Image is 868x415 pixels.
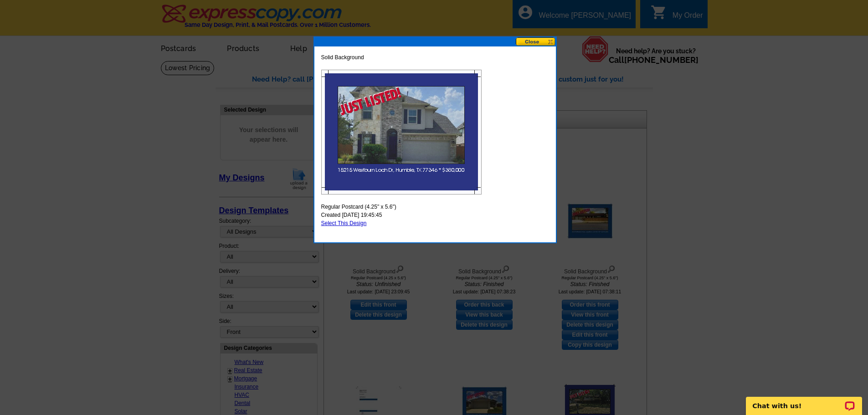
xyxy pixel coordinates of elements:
iframe: LiveChat chat widget [740,386,868,415]
span: Solid Background [321,53,364,61]
img: frontlargethumbnail.jpg [321,70,482,195]
span: Created [DATE] 19:45:45 [321,211,382,219]
a: Select This Design [321,220,367,226]
span: Regular Postcard (4.25" x 5.6") [321,203,396,211]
